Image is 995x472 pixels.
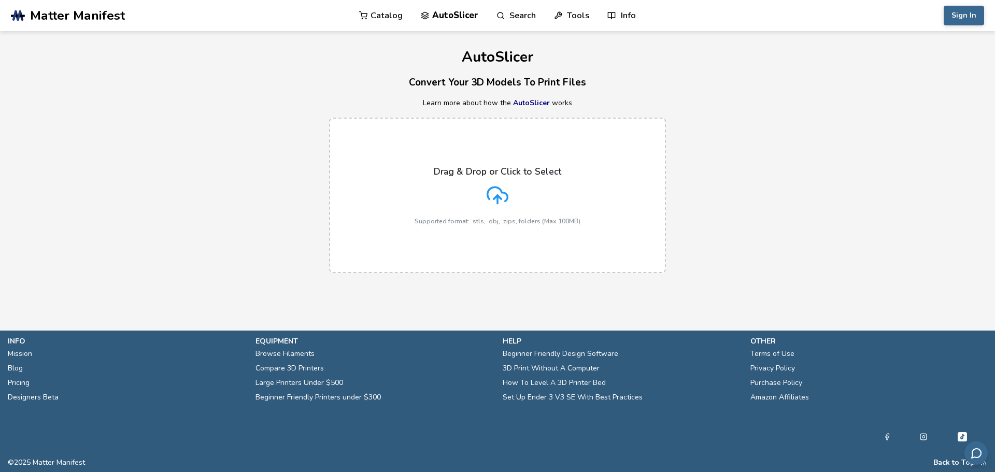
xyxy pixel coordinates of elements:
span: Matter Manifest [30,8,125,23]
p: equipment [255,336,493,347]
a: Purchase Policy [750,376,802,390]
a: Large Printers Under $500 [255,376,343,390]
a: Tiktok [956,431,969,443]
a: 3D Print Without A Computer [503,361,600,376]
button: Back to Top [933,459,975,467]
p: other [750,336,988,347]
a: Browse Filaments [255,347,315,361]
p: help [503,336,740,347]
a: RSS Feed [980,459,987,467]
button: Sign In [944,6,984,25]
a: Facebook [884,431,891,443]
a: Pricing [8,376,30,390]
p: Drag & Drop or Click to Select [434,166,561,177]
a: Beginner Friendly Printers under $300 [255,390,381,405]
a: Terms of Use [750,347,794,361]
a: Instagram [920,431,927,443]
a: Compare 3D Printers [255,361,324,376]
p: info [8,336,245,347]
a: How To Level A 3D Printer Bed [503,376,606,390]
a: Set Up Ender 3 V3 SE With Best Practices [503,390,643,405]
a: Blog [8,361,23,376]
a: Mission [8,347,32,361]
span: © 2025 Matter Manifest [8,459,85,467]
button: Send feedback via email [964,441,988,465]
a: Privacy Policy [750,361,795,376]
a: Amazon Affiliates [750,390,809,405]
a: Beginner Friendly Design Software [503,347,618,361]
p: Supported format: .stls, .obj, .zips, folders (Max 100MB) [415,218,580,225]
a: Designers Beta [8,390,59,405]
a: AutoSlicer [513,98,550,108]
